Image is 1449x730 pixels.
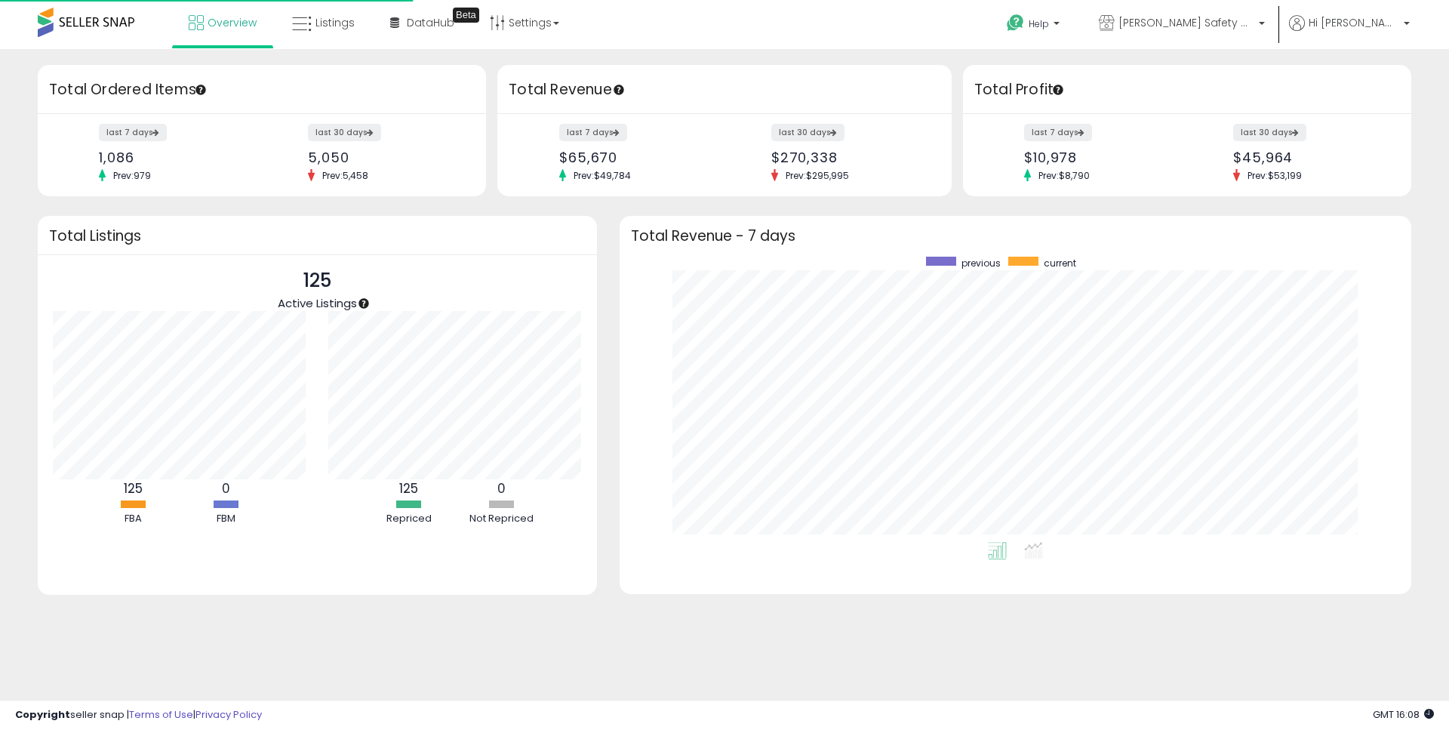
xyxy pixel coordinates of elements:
h3: Total Revenue [509,79,940,100]
a: Hi [PERSON_NAME] [1289,15,1410,49]
span: current [1044,257,1076,270]
div: $65,670 [559,149,713,165]
label: last 30 days [1233,124,1306,141]
span: Overview [208,15,257,30]
h3: Total Revenue - 7 days [631,230,1400,242]
b: 125 [124,479,143,497]
span: Hi [PERSON_NAME] [1309,15,1399,30]
div: $270,338 [771,149,925,165]
span: Prev: 979 [106,169,158,182]
span: Active Listings [278,295,357,311]
label: last 7 days [1024,124,1092,141]
h3: Total Listings [49,230,586,242]
h3: Total Profit [974,79,1400,100]
span: Prev: $53,199 [1240,169,1309,182]
span: Prev: $49,784 [566,169,638,182]
label: last 30 days [308,124,381,141]
div: Tooltip anchor [612,83,626,97]
b: 0 [222,479,230,497]
div: FBM [180,512,271,526]
span: Help [1029,17,1049,30]
span: Prev: $8,790 [1031,169,1097,182]
b: 125 [399,479,418,497]
div: Not Repriced [457,512,547,526]
a: Help [995,2,1075,49]
span: Listings [315,15,355,30]
span: Prev: $295,995 [778,169,857,182]
i: Get Help [1006,14,1025,32]
span: [PERSON_NAME] Safety & Supply [1118,15,1254,30]
div: Tooltip anchor [1051,83,1065,97]
span: DataHub [407,15,454,30]
h3: Total Ordered Items [49,79,475,100]
div: 5,050 [308,149,460,165]
div: 1,086 [99,149,251,165]
div: Tooltip anchor [357,297,371,310]
div: Tooltip anchor [453,8,479,23]
label: last 7 days [559,124,627,141]
div: $45,964 [1233,149,1385,165]
div: FBA [88,512,178,526]
div: Repriced [364,512,454,526]
div: Tooltip anchor [194,83,208,97]
b: 0 [497,479,506,497]
span: Prev: 5,458 [315,169,376,182]
span: previous [961,257,1001,270]
div: $10,978 [1024,149,1176,165]
p: 125 [278,266,357,295]
label: last 30 days [771,124,844,141]
label: last 7 days [99,124,167,141]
